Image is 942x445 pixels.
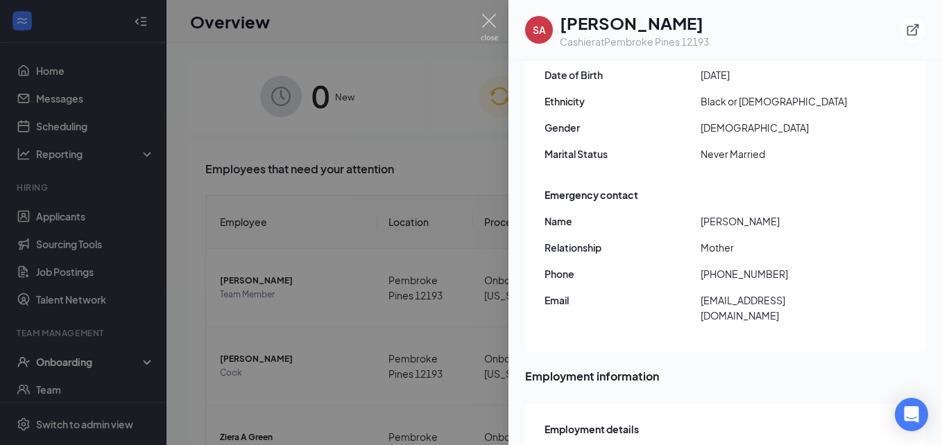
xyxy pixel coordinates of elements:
div: Open Intercom Messenger [895,398,928,431]
h1: [PERSON_NAME] [560,11,709,35]
span: Email [545,293,701,308]
span: Gender [545,120,701,135]
span: Emergency contact [545,187,638,202]
svg: ExternalLink [906,23,920,37]
span: Employment details [545,421,639,437]
span: Ethnicity [545,94,701,109]
span: Employment information [525,367,925,385]
span: [DEMOGRAPHIC_DATA] [701,120,857,135]
span: [EMAIL_ADDRESS][DOMAIN_NAME] [701,293,857,323]
div: Cashier at Pembroke Pines 12193 [560,35,709,49]
span: Black or [DEMOGRAPHIC_DATA] [701,94,857,109]
span: Name [545,213,701,229]
button: ExternalLink [900,17,925,42]
div: SA [533,23,546,37]
span: Date of Birth [545,67,701,82]
span: Never Married [701,146,857,162]
span: Phone [545,266,701,281]
span: [DATE] [701,67,857,82]
span: [PHONE_NUMBER] [701,266,857,281]
span: Mother [701,240,857,255]
span: Relationship [545,240,701,255]
span: Marital Status [545,146,701,162]
span: [PERSON_NAME] [701,213,857,229]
